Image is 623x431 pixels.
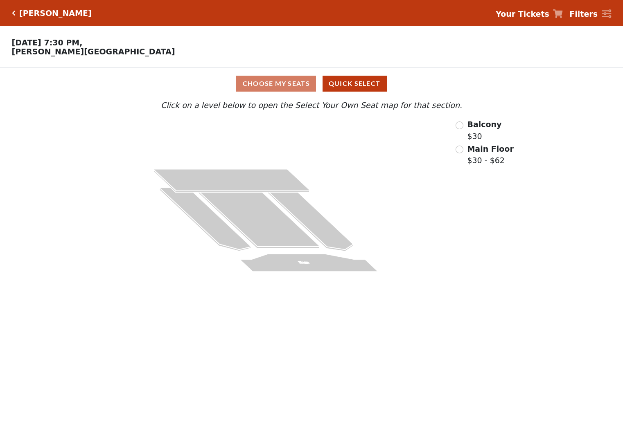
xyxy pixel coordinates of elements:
[467,143,513,166] label: $30 - $62
[296,260,309,264] text: Stage
[496,9,549,18] strong: Your Tickets
[12,10,16,16] a: Click here to go back to filters
[496,8,563,20] a: Your Tickets
[153,169,309,192] g: Balcony - Seats Available: 5
[467,119,501,142] label: $30
[159,187,353,251] g: Main Floor - Seats Available: 8
[84,99,539,111] p: Click on a level below to open the Select Your Own Seat map for that section.
[467,120,501,129] span: Balcony
[323,76,387,92] button: Quick Select
[467,144,513,153] span: Main Floor
[569,8,611,20] a: Filters
[19,9,92,18] h5: [PERSON_NAME]
[569,9,598,18] strong: Filters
